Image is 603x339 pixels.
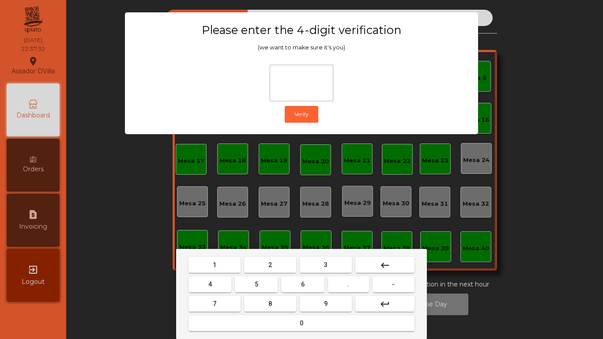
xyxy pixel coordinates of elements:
span: (we want to make sure it's you) [258,44,345,51]
span: 9 [324,300,328,307]
span: . [347,281,349,288]
span: 7 [213,300,216,307]
mat-icon: keyboard_backspace [380,260,390,271]
h3: Please enter the 4-digit verification [142,23,461,37]
span: 0 [300,320,303,327]
span: 3 [324,261,328,268]
span: 5 [255,281,258,288]
span: 4 [208,281,212,288]
span: 8 [268,300,272,307]
span: - [392,281,395,288]
span: 1 [213,261,216,268]
span: 6 [301,281,305,288]
button: Verify [285,106,318,123]
mat-icon: keyboard_return [380,299,390,309]
span: 2 [268,261,272,268]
